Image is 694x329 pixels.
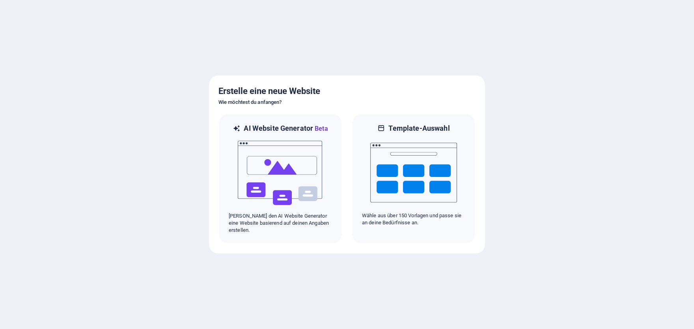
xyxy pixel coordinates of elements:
div: AI Website GeneratorBetaai[PERSON_NAME] den AI Website Generator eine Website basierend auf deine... [218,113,342,244]
div: Template-AuswahlWähle aus über 150 Vorlagen und passe sie an deine Bedürfnisse an. [352,113,476,244]
p: Wähle aus über 150 Vorlagen und passe sie an deine Bedürfnisse an. [362,212,465,226]
p: [PERSON_NAME] den AI Website Generator eine Website basierend auf deinen Angaben erstellen. [229,212,332,234]
h6: Wie möchtest du anfangen? [218,98,476,107]
h6: AI Website Generator [244,124,328,133]
h5: Erstelle eine neue Website [218,85,476,98]
h6: Template-Auswahl [388,124,450,133]
span: Beta [313,125,328,132]
img: ai [237,133,324,212]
